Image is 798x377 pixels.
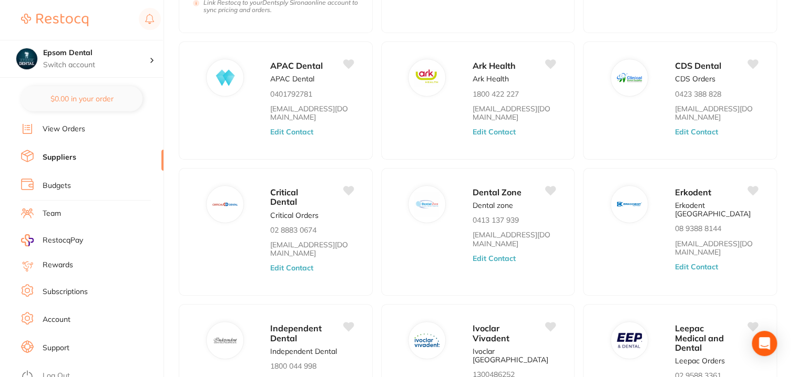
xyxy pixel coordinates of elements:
p: Ivoclar [GEOGRAPHIC_DATA] [473,347,555,364]
span: CDS Dental [675,60,721,71]
button: $0.00 in your order [21,86,142,111]
img: CDS Dental [617,65,642,90]
a: Team [43,208,61,219]
span: Dental Zone [473,187,521,197]
a: Suppliers [43,152,76,163]
img: RestocqPay [21,234,34,246]
p: Erkodent [GEOGRAPHIC_DATA] [675,201,758,218]
span: Critical Dental [270,187,298,207]
p: Ark Health [473,75,509,83]
span: Independent Dental [270,323,322,343]
img: Epsom Dental [16,48,37,69]
p: Independent Dental [270,347,337,355]
a: Subscriptions [43,287,88,297]
p: Switch account [43,60,149,70]
button: Edit Contact [675,128,718,136]
span: Ivoclar Vivadent [473,323,509,343]
a: [EMAIL_ADDRESS][DOMAIN_NAME] [473,231,555,247]
button: Edit Contact [270,128,313,136]
p: Dental zone [473,201,513,210]
a: View Orders [43,124,85,134]
button: Edit Contact [473,128,516,136]
a: Rewards [43,260,73,270]
img: Independent Dental [212,328,238,353]
span: Leepac Medical and Dental [675,323,724,353]
p: 1800 044 998 [270,362,316,370]
a: [EMAIL_ADDRESS][DOMAIN_NAME] [675,239,758,256]
p: 1800 422 227 [473,90,519,98]
button: Edit Contact [675,263,718,271]
p: Critical Orders [270,211,319,219]
p: 02 8883 0674 [270,226,316,234]
img: APAC Dental [212,65,238,90]
a: [EMAIL_ADDRESS][DOMAIN_NAME] [473,104,555,121]
span: Erkodent [675,187,711,197]
img: Dental Zone [415,192,440,217]
img: Ark Health [415,65,440,90]
span: RestocqPay [43,235,83,246]
a: Support [43,343,69,353]
img: Leepac Medical and Dental [617,328,642,353]
a: [EMAIL_ADDRESS][DOMAIN_NAME] [675,104,758,121]
p: 08 9388 8144 [675,224,721,233]
a: RestocqPay [21,234,83,246]
button: Edit Contact [270,264,313,272]
img: Restocq Logo [21,14,88,26]
p: 0413 137 939 [473,216,519,224]
p: 0423 388 828 [675,90,721,98]
span: APAC Dental [270,60,323,71]
a: Account [43,315,70,325]
a: Restocq Logo [21,8,88,32]
a: Budgets [43,181,71,191]
span: Ark Health [473,60,516,71]
a: [EMAIL_ADDRESS][DOMAIN_NAME] [270,240,353,257]
p: CDS Orders [675,75,715,83]
div: Open Intercom Messenger [752,331,777,356]
p: 0401792781 [270,90,312,98]
button: Edit Contact [473,254,516,263]
img: Ivoclar Vivadent [415,328,440,353]
a: [EMAIL_ADDRESS][DOMAIN_NAME] [270,104,353,121]
img: Erkodent [617,192,642,217]
img: Critical Dental [212,192,238,217]
p: Leepac Orders [675,357,725,365]
h4: Epsom Dental [43,48,149,58]
p: APAC Dental [270,75,314,83]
